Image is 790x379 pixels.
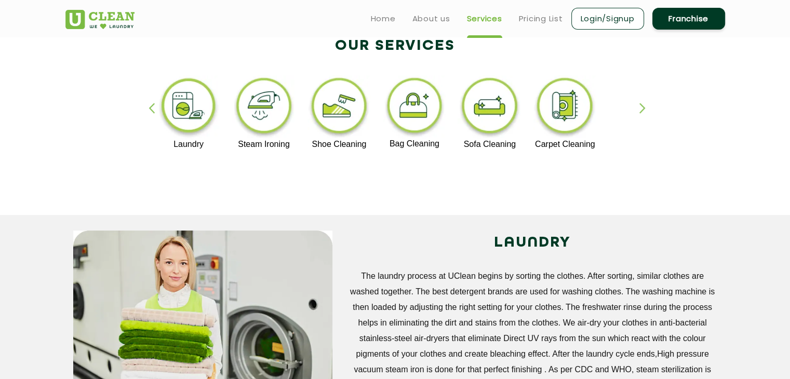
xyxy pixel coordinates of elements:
a: Services [467,12,502,25]
img: UClean Laundry and Dry Cleaning [65,10,135,29]
p: Sofa Cleaning [458,140,521,149]
img: steam_ironing_11zon.webp [232,75,296,140]
p: Steam Ironing [232,140,296,149]
p: Laundry [157,140,221,149]
h2: LAUNDRY [348,231,717,255]
p: Carpet Cleaning [533,140,597,149]
img: shoe_cleaning_11zon.webp [307,75,371,140]
a: Home [371,12,396,25]
a: Login/Signup [571,8,644,30]
img: carpet_cleaning_11zon.webp [533,75,597,140]
img: sofa_cleaning_11zon.webp [458,75,521,140]
img: bag_cleaning_11zon.webp [383,75,447,139]
a: Pricing List [519,12,563,25]
p: Shoe Cleaning [307,140,371,149]
p: Bag Cleaning [383,139,447,148]
a: Franchise [652,8,725,30]
a: About us [412,12,450,25]
img: laundry_cleaning_11zon.webp [157,75,221,140]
